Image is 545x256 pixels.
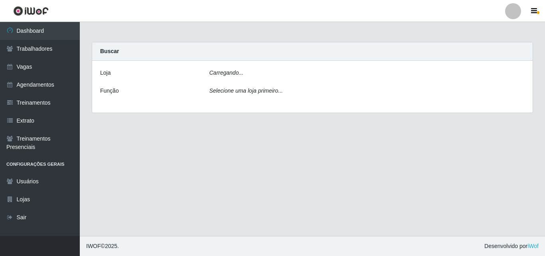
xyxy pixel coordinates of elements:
[100,48,119,54] strong: Buscar
[13,6,49,16] img: CoreUI Logo
[484,242,539,250] span: Desenvolvido por
[86,242,119,250] span: © 2025 .
[100,69,111,77] label: Loja
[209,69,244,76] i: Carregando...
[86,243,101,249] span: IWOF
[527,243,539,249] a: iWof
[100,87,119,95] label: Função
[209,87,283,94] i: Selecione uma loja primeiro...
